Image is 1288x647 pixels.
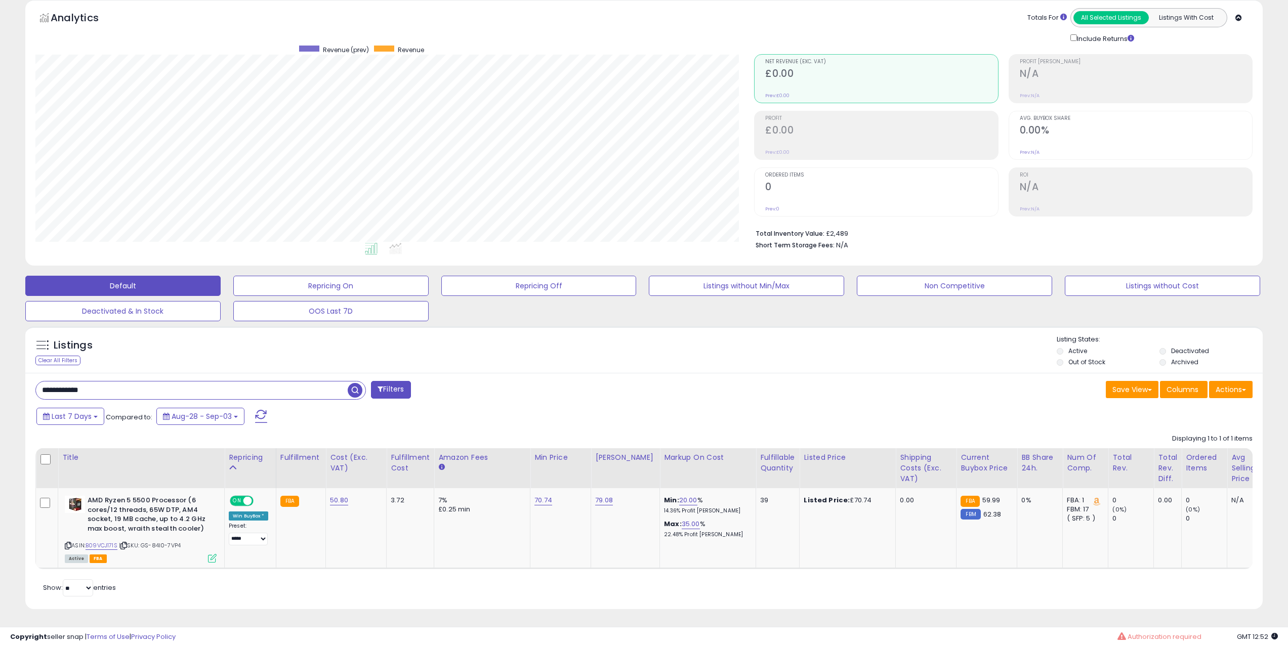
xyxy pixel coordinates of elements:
[1057,335,1263,344] p: Listing States:
[1068,347,1087,355] label: Active
[43,583,116,592] span: Show: entries
[51,11,118,27] h5: Analytics
[534,495,552,505] a: 70.74
[88,496,211,536] b: AMD Ryzen 5 5500 Processor (6 cores/12 threads, 65W DTP, AM4 socket, 19 MB cache, up to 4.2 GHz m...
[804,452,891,463] div: Listed Price
[857,276,1052,296] button: Non Competitive
[86,541,117,550] a: B09VCJ171S
[1073,11,1149,24] button: All Selected Listings
[664,519,682,529] b: Max:
[371,381,410,399] button: Filters
[1067,505,1100,514] div: FBM: 17
[982,495,1001,505] span: 59.99
[231,497,243,505] span: ON
[87,632,130,641] a: Terms of Use
[280,452,321,463] div: Fulfillment
[1112,452,1149,473] div: Total Rev.
[65,496,85,513] img: 31EzTuimorL._SL40_.jpg
[229,452,272,463] div: Repricing
[760,452,795,473] div: Fulfillable Quantity
[1112,505,1127,513] small: (0%)
[1020,124,1252,138] h2: 0.00%
[106,412,152,422] span: Compared to:
[156,408,244,425] button: Aug-28 - Sep-03
[54,338,93,353] h5: Listings
[1209,381,1253,398] button: Actions
[1020,116,1252,121] span: Avg. Buybox Share
[1020,59,1252,65] span: Profit [PERSON_NAME]
[1171,358,1198,366] label: Archived
[664,495,679,505] b: Min:
[900,452,952,484] div: Shipping Costs (Exc. VAT)
[1068,358,1105,366] label: Out of Stock
[438,505,522,514] div: £0.25 min
[1020,181,1252,195] h2: N/A
[65,496,217,562] div: ASIN:
[836,240,848,250] span: N/A
[1171,347,1209,355] label: Deactivated
[765,116,998,121] span: Profit
[10,632,47,641] strong: Copyright
[983,509,1002,519] span: 62.38
[1067,514,1100,523] div: ( SFP: 5 )
[765,68,998,81] h2: £0.00
[398,46,424,54] span: Revenue
[1020,172,1252,178] span: ROI
[765,124,998,138] h2: £0.00
[595,495,613,505] a: 79.08
[62,452,220,463] div: Title
[1020,68,1252,81] h2: N/A
[1237,632,1278,641] span: 2025-09-11 12:52 GMT
[756,227,1245,239] li: £2,489
[438,452,526,463] div: Amazon Fees
[172,411,232,421] span: Aug-28 - Sep-03
[1020,93,1040,99] small: Prev: N/A
[229,523,268,545] div: Preset:
[961,452,1013,473] div: Current Buybox Price
[765,93,790,99] small: Prev: £0.00
[1027,13,1067,23] div: Totals For
[660,448,756,488] th: The percentage added to the cost of goods (COGS) that forms the calculator for Min & Max prices.
[1167,384,1198,395] span: Columns
[765,206,779,212] small: Prev: 0
[1106,381,1158,398] button: Save View
[1021,496,1055,505] div: 0%
[1063,32,1146,44] div: Include Returns
[1020,149,1040,155] small: Prev: N/A
[679,495,697,505] a: 20.00
[682,519,700,529] a: 35.00
[756,229,824,238] b: Total Inventory Value:
[1172,434,1253,444] div: Displaying 1 to 1 of 1 items
[131,632,176,641] a: Privacy Policy
[1231,496,1265,505] div: N/A
[765,181,998,195] h2: 0
[391,452,430,473] div: Fulfillment Cost
[1186,505,1200,513] small: (0%)
[438,463,444,472] small: Amazon Fees.
[36,408,104,425] button: Last 7 Days
[1065,276,1260,296] button: Listings without Cost
[25,276,221,296] button: Default
[649,276,844,296] button: Listings without Min/Max
[1148,11,1224,24] button: Listings With Cost
[330,495,348,505] a: 50.80
[1020,206,1040,212] small: Prev: N/A
[664,520,748,538] div: %
[441,276,637,296] button: Repricing Off
[330,452,382,473] div: Cost (Exc. VAT)
[664,496,748,514] div: %
[1112,514,1153,523] div: 0
[323,46,369,54] span: Revenue (prev)
[280,496,299,507] small: FBA
[52,411,92,421] span: Last 7 Days
[804,496,888,505] div: £70.74
[252,497,268,505] span: OFF
[1186,452,1223,473] div: Ordered Items
[664,531,748,538] p: 22.48% Profit [PERSON_NAME]
[595,452,655,463] div: [PERSON_NAME]
[1158,496,1174,505] div: 0.00
[1112,496,1153,505] div: 0
[1160,381,1208,398] button: Columns
[1128,632,1201,641] span: Authorization required
[233,301,429,321] button: OOS Last 7D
